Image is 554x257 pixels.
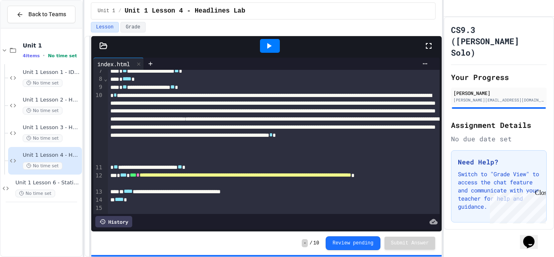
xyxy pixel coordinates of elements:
div: History [95,216,132,227]
span: No time set [23,107,62,114]
div: [PERSON_NAME][EMAIL_ADDRESS][DOMAIN_NAME] [453,97,544,103]
div: Chat with us now!Close [3,3,56,52]
span: • [43,52,45,59]
span: Unit 1 Lesson 1 - IDE Interaction [23,69,80,76]
span: Unit 1 [98,8,115,14]
span: 4 items [23,53,40,58]
div: 13 [93,188,103,196]
button: Lesson [91,22,119,32]
span: Unit 1 Lesson 4 - Headlines Lab [23,152,80,159]
span: Back to Teams [28,10,66,19]
iframe: chat widget [520,225,546,249]
span: Unit 1 Lesson 6 - Stations Activity [15,179,80,186]
h3: Need Help? [458,157,540,167]
span: No time set [48,53,77,58]
span: No time set [23,134,62,142]
button: Grade [120,22,146,32]
div: 12 [93,172,103,188]
div: 10 [93,91,103,163]
iframe: chat widget [487,189,546,224]
span: 10 [314,240,319,246]
div: No due date set [451,134,547,144]
h1: CS9.3 ([PERSON_NAME] Solo) [451,24,547,58]
span: / [309,240,312,246]
div: 9 [93,83,103,91]
button: Review pending [326,236,380,250]
div: [PERSON_NAME] [453,89,544,97]
button: Back to Teams [7,6,75,23]
div: 11 [93,164,103,172]
div: 15 [93,204,103,212]
p: Switch to "Grade View" to access the chat feature and communicate with your teacher for help and ... [458,170,540,211]
span: Unit 1 [23,42,80,49]
button: Submit Answer [384,237,436,250]
div: index.html [93,60,134,68]
span: Unit 1 Lesson 4 - Headlines Lab [125,6,245,16]
h2: Your Progress [451,71,547,83]
span: Unit 1 Lesson 3 - Headers and Paragraph tags [23,124,80,131]
h2: Assignment Details [451,119,547,131]
div: 7 [93,67,103,75]
div: 8 [93,75,103,83]
span: / [118,8,121,14]
span: No time set [23,162,62,170]
span: No time set [15,190,55,197]
span: Unit 1 Lesson 2 - HTML Doc Setup [23,97,80,104]
div: 14 [93,196,103,204]
div: index.html [93,58,144,70]
span: No time set [23,79,62,87]
span: - [302,239,308,247]
span: Submit Answer [391,240,429,246]
span: Fold line [103,76,107,82]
